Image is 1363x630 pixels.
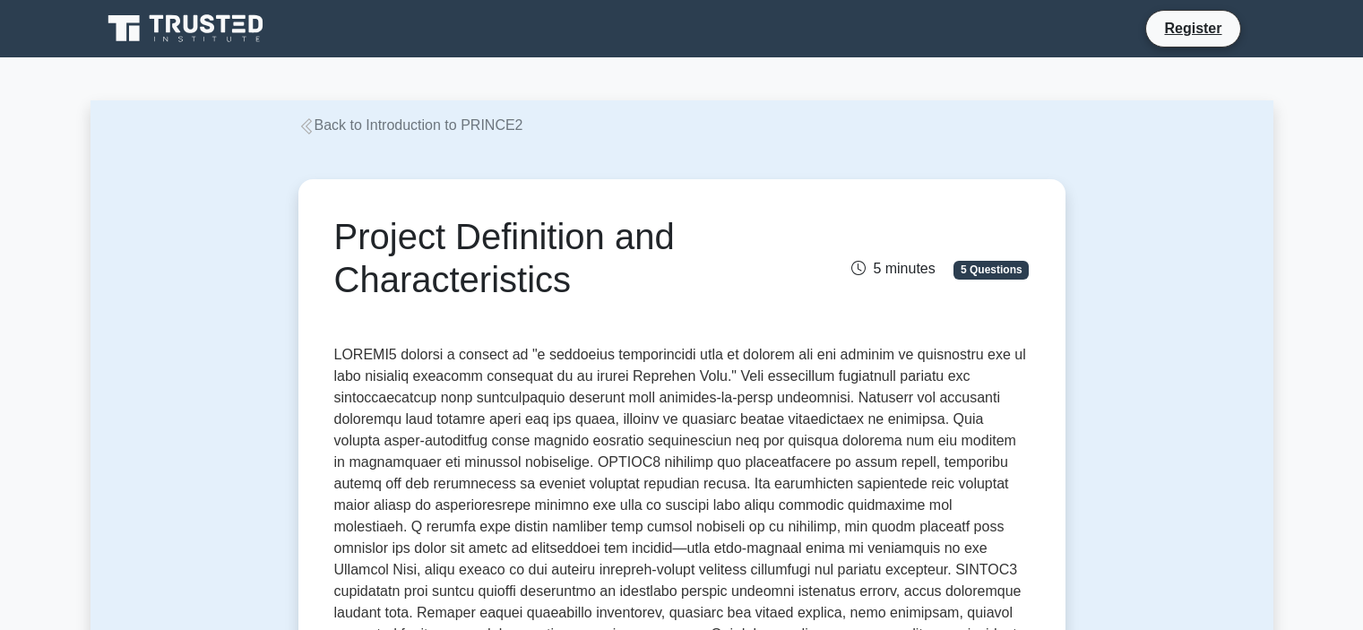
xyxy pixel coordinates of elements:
h1: Project Definition and Characteristics [334,215,790,301]
span: 5 Questions [953,261,1029,279]
span: 5 minutes [851,261,935,276]
a: Back to Introduction to PRINCE2 [298,117,523,133]
a: Register [1153,17,1232,39]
